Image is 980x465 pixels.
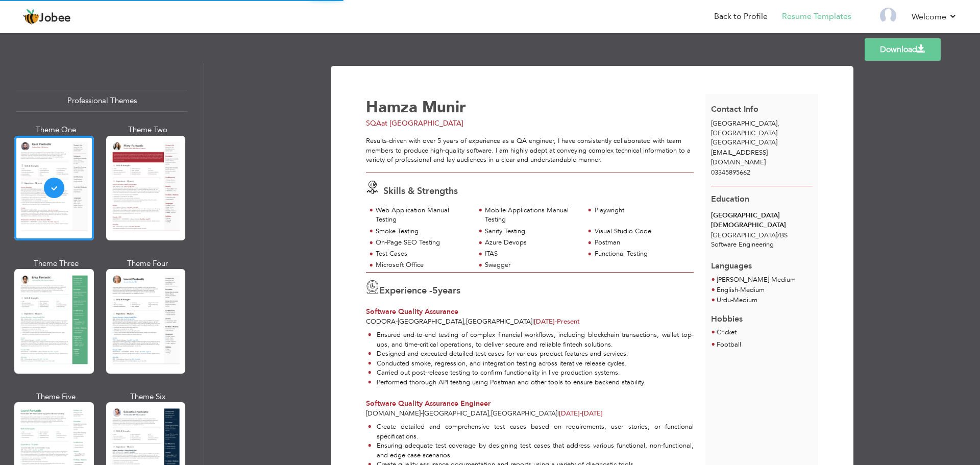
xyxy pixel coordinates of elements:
[432,284,460,298] label: years
[705,119,819,148] div: [GEOGRAPHIC_DATA]
[16,258,96,269] div: Theme Three
[489,409,491,418] span: ,
[880,8,896,24] img: Profile Img
[39,13,71,24] span: Jobee
[368,359,694,369] li: Conducted smoke, regression, and integration testing across iterative release cycles.
[376,238,469,248] div: On-Page SEO Testing
[366,399,491,408] span: Software Quality Assurance Engineer
[912,11,957,23] a: Welcome
[711,211,813,230] div: [GEOGRAPHIC_DATA][DEMOGRAPHIC_DATA]
[421,409,423,418] span: -
[466,317,532,326] span: [GEOGRAPHIC_DATA]
[485,206,578,225] div: Mobile Applications Manual Testing
[595,238,688,248] div: Postman
[485,238,578,248] div: Azure Devops
[485,227,578,236] div: Sanity Testing
[717,275,769,284] span: [PERSON_NAME]
[383,185,458,198] span: Skills & Strengths
[376,206,469,225] div: Web Application Manual Testing
[711,253,752,272] span: Languages
[368,330,694,349] li: Ensured end-to-end testing of complex financial workflows, including blockchain transactions, wal...
[559,409,603,418] span: [DATE]
[580,409,582,418] span: -
[777,231,780,240] span: /
[398,317,464,326] span: [GEOGRAPHIC_DATA]
[717,285,765,296] li: Medium
[423,409,489,418] span: [GEOGRAPHIC_DATA]
[366,317,396,326] span: Codora
[366,307,458,316] span: Software Quality Assurance
[23,9,39,25] img: jobee.io
[865,38,941,61] a: Download
[557,409,559,418] span: |
[366,136,694,165] div: Results-driven with over 5 years of experience as a QA engineer, I have consistently collaborated...
[368,378,694,387] li: Performed thorough API testing using Postman and other tools to ensure backend stability.
[16,125,96,135] div: Theme One
[366,409,421,418] span: [DOMAIN_NAME]
[368,441,694,460] li: Ensuring adequate test coverage by designing test cases that address various functional, non-func...
[376,227,469,236] div: Smoke Testing
[432,284,438,297] span: 5
[422,96,466,118] span: Munir
[711,138,777,147] span: [GEOGRAPHIC_DATA]
[108,391,188,402] div: Theme Six
[717,275,796,285] li: Medium
[485,249,578,259] div: ITAS
[491,409,557,418] span: [GEOGRAPHIC_DATA]
[711,168,750,177] span: 03345895662
[711,313,743,325] span: Hobbies
[16,391,96,402] div: Theme Five
[711,104,758,115] span: Contact Info
[381,118,463,128] span: at [GEOGRAPHIC_DATA]
[717,328,737,337] span: Cricket
[379,284,432,297] span: Experience -
[717,285,738,295] span: English
[376,260,469,270] div: Microsoft Office
[464,317,466,326] span: ,
[717,296,765,306] li: Medium
[595,206,688,215] div: Playwright
[376,249,469,259] div: Test Cases
[711,231,788,250] span: [GEOGRAPHIC_DATA] BS Software Engineering
[717,296,731,305] span: Urdu
[23,9,71,25] a: Jobee
[782,11,851,22] a: Resume Templates
[485,260,578,270] div: Swagger
[534,317,580,326] span: Present
[368,422,694,441] li: Create detailed and comprehensive test cases based on requirements, user stories, or functional s...
[714,11,768,22] a: Back to Profile
[711,193,749,205] span: Education
[534,317,557,326] span: [DATE]
[366,118,381,128] span: SQA
[108,258,188,269] div: Theme Four
[559,409,582,418] span: [DATE]
[368,368,694,378] li: Carried out post-release testing to confirm functionality in live production systems.
[595,227,688,236] div: Visual Studio Code
[396,317,398,326] span: -
[532,317,534,326] span: |
[738,285,740,295] span: -
[555,317,557,326] span: -
[717,340,741,349] span: Football
[777,119,779,128] span: ,
[368,349,694,359] li: Designed and executed detailed test cases for various product features and services.
[711,148,768,167] span: [EMAIL_ADDRESS][DOMAIN_NAME]
[108,125,188,135] div: Theme Two
[711,119,777,128] span: [GEOGRAPHIC_DATA]
[731,296,733,305] span: -
[769,275,771,284] span: -
[16,90,187,112] div: Professional Themes
[595,249,688,259] div: Functional Testing
[366,96,418,118] span: Hamza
